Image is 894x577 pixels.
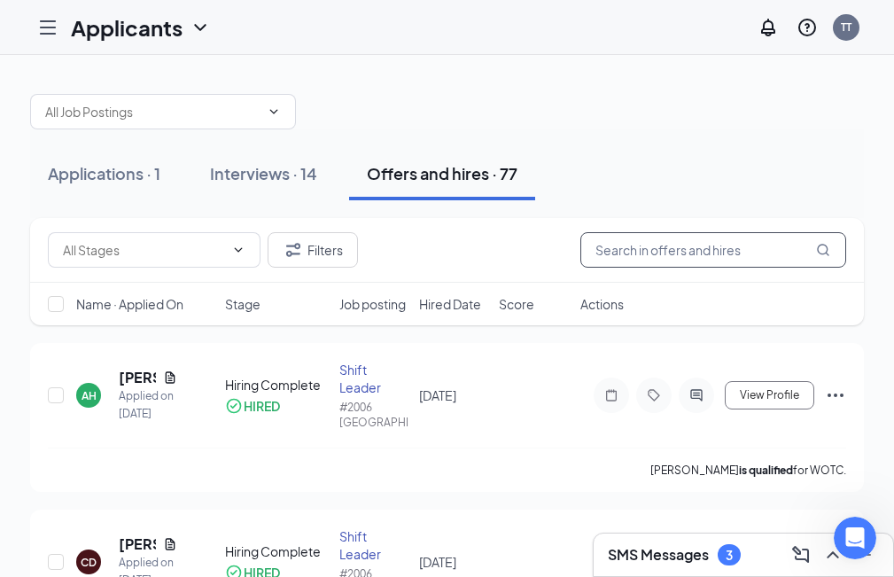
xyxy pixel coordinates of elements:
span: Hired Date [419,295,481,313]
svg: QuestionInfo [797,17,818,38]
input: Search in offers and hires [580,232,846,268]
span: View Profile [740,389,799,402]
span: Actions [580,295,624,313]
div: Shift Leader [339,527,408,563]
svg: ActiveChat [686,388,707,402]
svg: MagnifyingGlass [816,243,830,257]
input: All Stages [63,240,224,260]
svg: ChevronUp [822,544,843,565]
svg: ChevronDown [231,243,245,257]
button: Filter Filters [268,232,358,268]
iframe: Intercom live chat [834,517,876,559]
svg: ComposeMessage [790,544,812,565]
div: Shift Leader [339,361,408,396]
div: Offers and hires · 77 [367,162,517,184]
svg: Notifications [758,17,779,38]
div: AH [82,388,97,403]
h1: Applicants [71,12,183,43]
span: Stage [225,295,260,313]
svg: Hamburger [37,17,58,38]
svg: Tag [643,388,665,402]
span: Score [499,295,534,313]
div: Hiring Complete [225,376,329,394]
div: Applied on [DATE] [119,387,177,423]
div: CD [81,555,97,570]
svg: CheckmarkCircle [225,397,243,415]
button: ChevronUp [819,541,847,569]
div: Hiring Complete [225,542,329,560]
h5: [PERSON_NAME] [119,534,156,554]
div: 3 [726,548,733,563]
b: is qualified [739,464,793,477]
span: [DATE] [419,387,456,403]
svg: Note [601,388,622,402]
div: Interviews · 14 [210,162,317,184]
svg: Document [163,537,177,551]
svg: ChevronDown [267,105,281,119]
span: Name · Applied On [76,295,183,313]
span: [DATE] [419,554,456,570]
h3: SMS Messages [608,545,709,565]
svg: ChevronDown [190,17,211,38]
button: ComposeMessage [787,541,815,569]
div: TT [841,19,851,35]
h5: [PERSON_NAME] [119,368,156,387]
svg: Document [163,370,177,385]
div: #2006 [GEOGRAPHIC_DATA] [339,400,408,430]
svg: Ellipses [825,385,846,406]
span: Job posting [339,295,406,313]
div: HIRED [244,397,280,415]
svg: Filter [283,239,304,261]
input: All Job Postings [45,102,260,121]
button: View Profile [725,381,814,409]
p: [PERSON_NAME] for WOTC. [650,463,846,478]
div: Applications · 1 [48,162,160,184]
